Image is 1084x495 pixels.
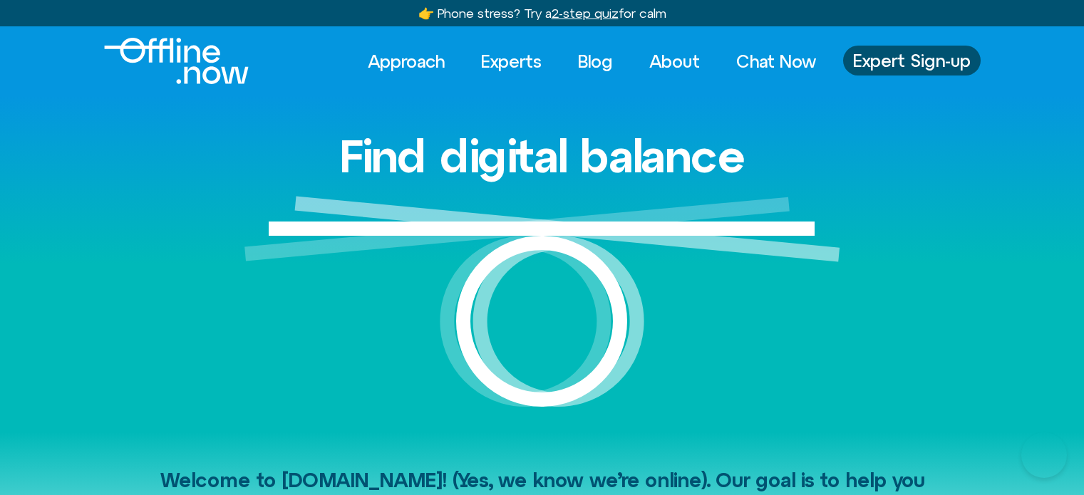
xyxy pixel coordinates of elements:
nav: Menu [355,46,829,77]
a: Chat Now [723,46,829,77]
span: Expert Sign-up [853,51,971,70]
a: Blog [565,46,626,77]
a: Expert Sign-up [843,46,981,75]
iframe: Botpress [1021,432,1067,478]
u: 2-step quiz [552,6,619,21]
a: Approach [355,46,458,77]
a: Experts [468,46,554,77]
h1: Find digital balance [339,131,745,181]
a: 👉 Phone stress? Try a2-step quizfor calm [418,6,666,21]
a: About [636,46,713,77]
div: Logo [104,38,224,84]
img: offline.now [104,38,249,84]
